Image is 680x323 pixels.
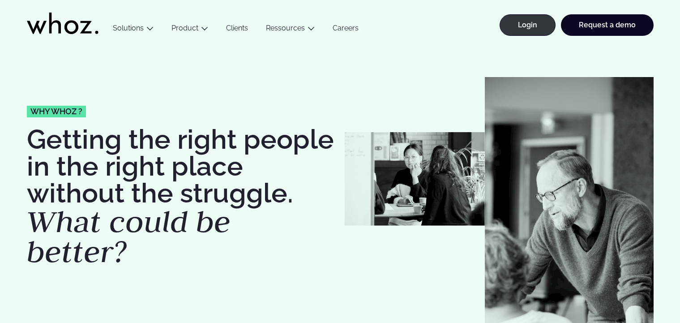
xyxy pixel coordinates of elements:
h1: Getting the right people in the right place without the struggle. [27,126,336,267]
a: Login [500,14,556,36]
button: Ressources [257,24,324,36]
button: Product [163,24,217,36]
a: Request a demo [561,14,654,36]
span: Why whoz ? [30,108,82,116]
a: Clients [217,24,257,36]
iframe: Chatbot [621,264,667,310]
em: What could be better? [27,202,231,271]
button: Solutions [104,24,163,36]
img: Whozzies-working [345,132,485,226]
a: Careers [324,24,368,36]
a: Ressources [266,24,305,32]
a: Product [171,24,198,32]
